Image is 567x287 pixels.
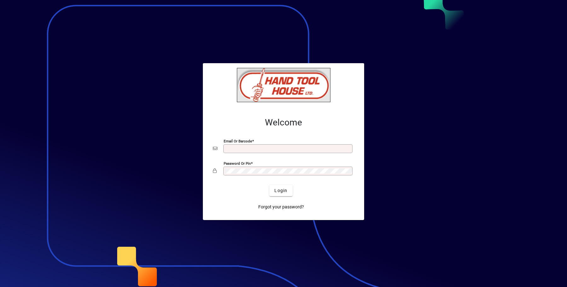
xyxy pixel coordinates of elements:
[269,185,292,196] button: Login
[224,139,252,143] mat-label: Email or Barcode
[256,201,306,212] a: Forgot your password?
[258,204,304,210] span: Forgot your password?
[274,187,287,194] span: Login
[224,161,251,166] mat-label: Password or Pin
[213,117,354,128] h2: Welcome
